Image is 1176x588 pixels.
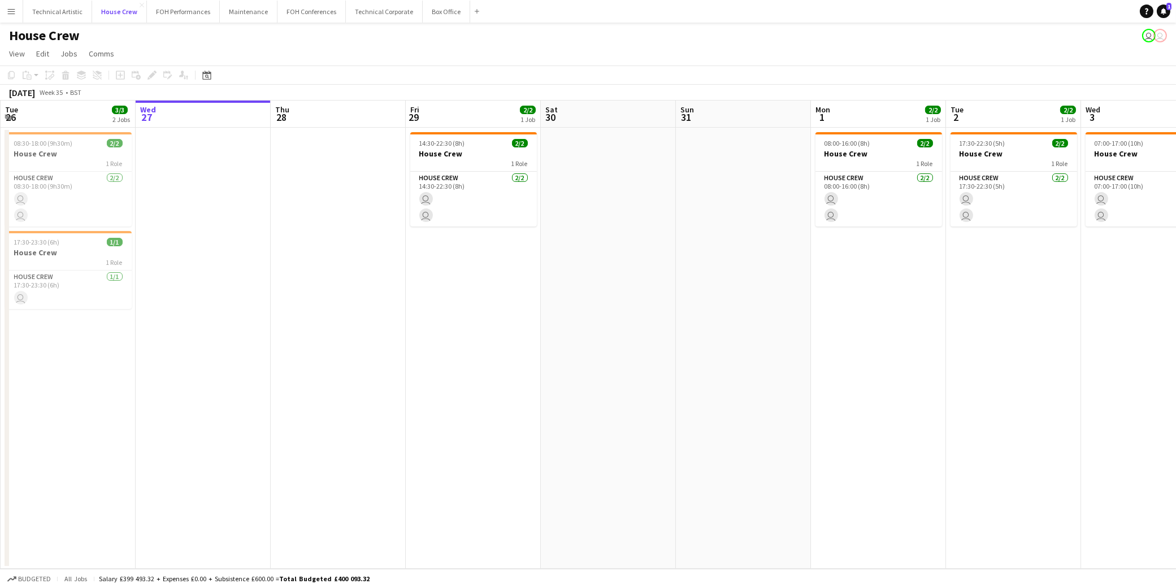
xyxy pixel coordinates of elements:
[419,139,465,147] span: 14:30-22:30 (8h)
[5,132,132,227] app-job-card: 08:30-18:00 (9h30m)2/2House Crew1 RoleHouse Crew2/208:30-18:00 (9h30m)
[1142,29,1156,42] app-user-avatar: Sally PERM Pochciol
[14,139,73,147] span: 08:30-18:00 (9h30m)
[70,88,81,97] div: BST
[925,106,941,114] span: 2/2
[14,238,60,246] span: 17:30-23:30 (6h)
[679,111,694,124] span: 31
[1153,29,1167,42] app-user-avatar: Nathan PERM Birdsall
[512,139,528,147] span: 2/2
[824,139,870,147] span: 08:00-16:00 (8h)
[917,159,933,168] span: 1 Role
[274,111,289,124] span: 28
[520,106,536,114] span: 2/2
[815,172,942,227] app-card-role: House Crew2/208:00-16:00 (8h)
[5,231,132,309] app-job-card: 17:30-23:30 (6h)1/1House Crew1 RoleHouse Crew1/117:30-23:30 (6h)
[112,115,130,124] div: 2 Jobs
[410,149,537,159] h3: House Crew
[220,1,277,23] button: Maintenance
[951,132,1077,227] app-job-card: 17:30-22:30 (5h)2/2House Crew1 RoleHouse Crew2/217:30-22:30 (5h)
[960,139,1005,147] span: 17:30-22:30 (5h)
[277,1,346,23] button: FOH Conferences
[147,1,220,23] button: FOH Performances
[520,115,535,124] div: 1 Job
[275,104,289,115] span: Thu
[99,574,370,583] div: Salary £399 493.32 + Expenses £0.00 + Subsistence £600.00 =
[815,104,830,115] span: Mon
[926,115,940,124] div: 1 Job
[511,159,528,168] span: 1 Role
[1084,111,1100,124] span: 3
[23,1,92,23] button: Technical Artistic
[106,159,123,168] span: 1 Role
[279,574,370,583] span: Total Budgeted £400 093.32
[545,104,558,115] span: Sat
[951,172,1077,227] app-card-role: House Crew2/217:30-22:30 (5h)
[544,111,558,124] span: 30
[917,139,933,147] span: 2/2
[1060,106,1076,114] span: 2/2
[1052,139,1068,147] span: 2/2
[112,106,128,114] span: 3/3
[410,132,537,227] app-job-card: 14:30-22:30 (8h)2/2House Crew1 RoleHouse Crew2/214:30-22:30 (8h)
[815,132,942,227] app-job-card: 08:00-16:00 (8h)2/2House Crew1 RoleHouse Crew2/208:00-16:00 (8h)
[951,149,1077,159] h3: House Crew
[815,149,942,159] h3: House Crew
[36,49,49,59] span: Edit
[56,46,82,61] a: Jobs
[5,172,132,227] app-card-role: House Crew2/208:30-18:00 (9h30m)
[89,49,114,59] span: Comms
[5,104,18,115] span: Tue
[62,574,89,583] span: All jobs
[3,111,18,124] span: 26
[409,111,419,124] span: 29
[5,46,29,61] a: View
[5,247,132,258] h3: House Crew
[32,46,54,61] a: Edit
[107,238,123,246] span: 1/1
[1095,139,1144,147] span: 07:00-17:00 (10h)
[92,1,147,23] button: House Crew
[949,111,964,124] span: 2
[951,104,964,115] span: Tue
[138,111,156,124] span: 27
[60,49,77,59] span: Jobs
[346,1,423,23] button: Technical Corporate
[1052,159,1068,168] span: 1 Role
[1061,115,1075,124] div: 1 Job
[1086,104,1100,115] span: Wed
[106,258,123,267] span: 1 Role
[1166,3,1171,10] span: 1
[140,104,156,115] span: Wed
[18,575,51,583] span: Budgeted
[1157,5,1170,18] a: 1
[107,139,123,147] span: 2/2
[9,49,25,59] span: View
[6,573,53,585] button: Budgeted
[9,87,35,98] div: [DATE]
[423,1,470,23] button: Box Office
[814,111,830,124] span: 1
[680,104,694,115] span: Sun
[5,271,132,309] app-card-role: House Crew1/117:30-23:30 (6h)
[410,172,537,227] app-card-role: House Crew2/214:30-22:30 (8h)
[37,88,66,97] span: Week 35
[9,27,80,44] h1: House Crew
[5,149,132,159] h3: House Crew
[410,104,419,115] span: Fri
[84,46,119,61] a: Comms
